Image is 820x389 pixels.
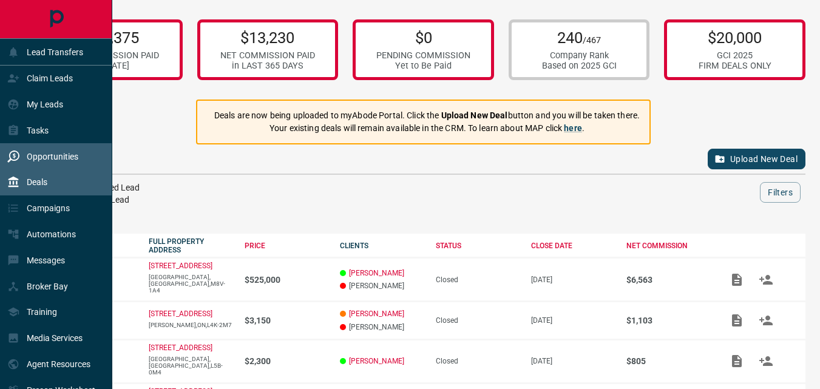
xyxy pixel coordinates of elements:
div: GCI 2025 [699,50,771,61]
div: FIRM DEALS ONLY [699,61,771,71]
div: CLOSE DATE [531,242,614,250]
p: $20,000 [699,29,771,47]
a: [PERSON_NAME] [349,269,404,277]
p: $1,103 [626,316,710,325]
p: [GEOGRAPHIC_DATA],[GEOGRAPHIC_DATA],M8V-1A4 [149,274,232,294]
p: [DATE] [531,316,614,325]
span: Match Clients [751,357,781,365]
p: [DATE] [531,357,614,365]
div: Closed [436,316,519,325]
strong: Upload New Deal [441,110,508,120]
div: Company Rank [542,50,617,61]
div: NET COMMISSION PAID [220,50,315,61]
a: here [564,123,582,133]
span: Add / View Documents [722,357,751,365]
a: [STREET_ADDRESS] [149,310,212,318]
div: CLIENTS [340,242,423,250]
span: Add / View Documents [722,275,751,283]
p: $6,563 [626,275,710,285]
div: in LAST 365 DAYS [220,61,315,71]
a: [PERSON_NAME] [349,310,404,318]
div: STATUS [436,242,519,250]
span: Match Clients [751,275,781,283]
p: Deals are now being uploaded to myAbode Portal. Click the button and you will be taken there. [214,109,640,122]
p: $805 [626,356,710,366]
div: Based on 2025 GCI [542,61,617,71]
span: Match Clients [751,316,781,324]
a: [PERSON_NAME] [349,357,404,365]
div: PRICE [245,242,328,250]
a: [STREET_ADDRESS] [149,262,212,270]
span: Add / View Documents [722,316,751,324]
p: $525,000 [245,275,328,285]
div: FULL PROPERTY ADDRESS [149,237,232,254]
span: /467 [583,35,601,46]
div: Closed [436,357,519,365]
div: Yet to Be Paid [376,61,470,71]
div: Closed [436,276,519,284]
button: Upload New Deal [708,149,805,169]
p: [DATE] [531,276,614,284]
div: NET COMMISSION [626,242,710,250]
p: $13,230 [220,29,315,47]
p: $2,300 [245,356,328,366]
p: 240 [542,29,617,47]
p: Your existing deals will remain available in the CRM. To learn about MAP click . [214,122,640,135]
p: $3,150 [245,316,328,325]
p: [GEOGRAPHIC_DATA],[GEOGRAPHIC_DATA],L5B-0M4 [149,356,232,376]
a: [STREET_ADDRESS] [149,343,212,352]
p: [PERSON_NAME] [340,323,423,331]
div: PENDING COMMISSION [376,50,470,61]
p: $0 [376,29,470,47]
button: Filters [760,182,801,203]
p: [PERSON_NAME] [340,282,423,290]
p: [PERSON_NAME],ON,L4K-2M7 [149,322,232,328]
